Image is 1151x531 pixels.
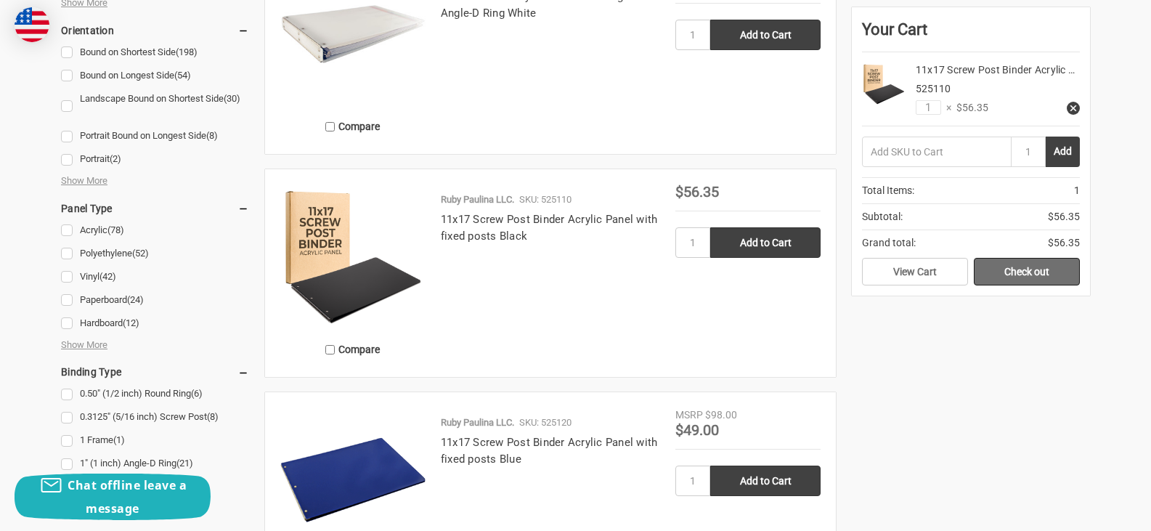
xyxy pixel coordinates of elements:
[207,411,219,422] span: (8)
[705,409,737,421] span: $98.00
[675,183,719,200] span: $56.35
[224,93,240,104] span: (30)
[132,248,149,259] span: (52)
[916,64,1075,76] a: 11x17 Screw Post Binder Acrylic …
[61,221,249,240] a: Acrylic
[1046,137,1080,167] button: Add
[174,70,191,81] span: (54)
[107,224,124,235] span: (78)
[123,317,139,328] span: (12)
[61,363,249,381] h5: Binding Type
[99,271,116,282] span: (42)
[710,20,821,50] input: Add to Cart
[61,150,249,169] a: Portrait
[710,227,821,258] input: Add to Cart
[1048,209,1080,224] span: $56.35
[325,345,335,354] input: Compare
[61,244,249,264] a: Polyethylene
[974,258,1080,285] a: Check out
[61,200,249,217] h5: Panel Type
[441,213,658,243] a: 11x17 Screw Post Binder Acrylic Panel with fixed posts Black
[61,89,249,123] a: Landscape Bound on Shortest Side
[951,100,988,115] span: $56.35
[862,235,916,251] span: Grand total:
[1074,183,1080,198] span: 1
[61,408,249,427] a: 0.3125" (5/16 inch) Screw Post
[441,436,658,466] a: 11x17 Screw Post Binder Acrylic Panel with fixed posts Blue
[675,421,719,439] span: $49.00
[61,126,249,146] a: Portrait Bound on Longest Side
[206,130,218,141] span: (8)
[61,431,249,450] a: 1 Frame
[862,17,1080,52] div: Your Cart
[862,62,906,106] img: 11x17 Screw Post Binder Acrylic Panel with fixed posts Black
[710,466,821,496] input: Add to Cart
[113,434,125,445] span: (1)
[916,83,951,94] span: 525110
[176,458,193,469] span: (21)
[61,338,107,352] span: Show More
[61,384,249,404] a: 0.50" (1/2 inch) Round Ring
[61,291,249,310] a: Paperboard
[941,100,951,115] span: ×
[280,115,426,139] label: Compare
[862,137,1011,167] input: Add SKU to Cart
[15,7,49,42] img: duty and tax information for United States
[61,267,249,287] a: Vinyl
[862,209,903,224] span: Subtotal:
[862,183,914,198] span: Total Items:
[519,416,572,430] p: SKU: 525120
[675,408,703,423] div: MSRP
[61,454,249,474] a: 1" (1 inch) Angle-D Ring
[15,474,211,520] button: Chat offline leave a message
[1031,492,1151,531] iframe: Google Customer Reviews
[127,294,144,305] span: (24)
[61,43,249,62] a: Bound on Shortest Side
[61,22,249,39] h5: Orientation
[441,192,514,207] p: Ruby Paulina LLC.
[519,192,572,207] p: SKU: 525110
[61,174,107,188] span: Show More
[1048,235,1080,251] span: $56.35
[110,153,121,164] span: (2)
[191,388,203,399] span: (6)
[280,338,426,362] label: Compare
[61,314,249,333] a: Hardboard
[176,46,198,57] span: (198)
[61,66,249,86] a: Bound on Longest Side
[325,122,335,131] input: Compare
[862,258,968,285] a: View Cart
[68,477,187,516] span: Chat offline leave a message
[441,416,514,430] p: Ruby Paulina LLC.
[280,185,426,330] img: 11x17 Screw Post Binder Acrylic Panel with fixed posts Black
